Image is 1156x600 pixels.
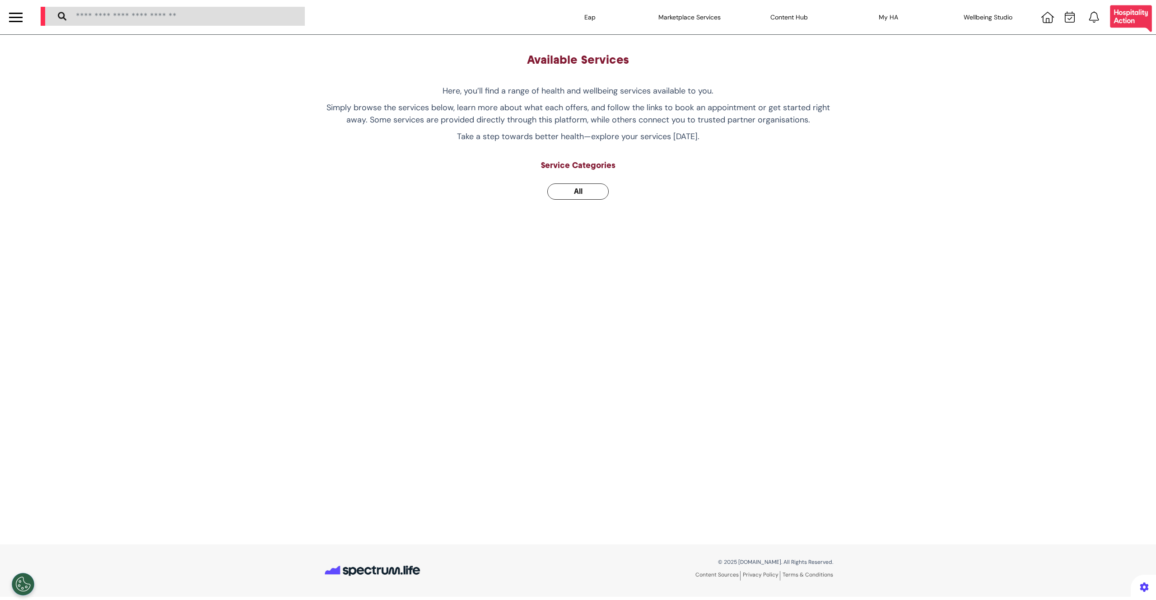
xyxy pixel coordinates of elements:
[695,571,741,581] a: Content Sources
[545,5,635,30] div: Eap
[943,5,1033,30] div: Wellbeing Studio
[585,558,833,566] p: © 2025 [DOMAIN_NAME]. All Rights Reserved.
[12,573,34,595] button: Open Preferences
[321,53,835,67] h1: Available Services
[644,5,735,30] div: Marketplace Services
[744,5,834,30] div: Content Hub
[844,5,934,30] div: My HA
[743,571,780,581] a: Privacy Policy
[321,102,835,126] p: Simply browse the services below, learn more about what each offers, and follow the links to book...
[323,560,422,581] img: Spectrum.Life logo
[321,131,835,143] p: Take a step towards better health—explore your services [DATE].
[547,183,609,200] button: All
[321,161,835,171] h2: Service Categories
[783,571,833,578] a: Terms & Conditions
[321,85,835,97] p: Here, you’ll find a range of health and wellbeing services available to you.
